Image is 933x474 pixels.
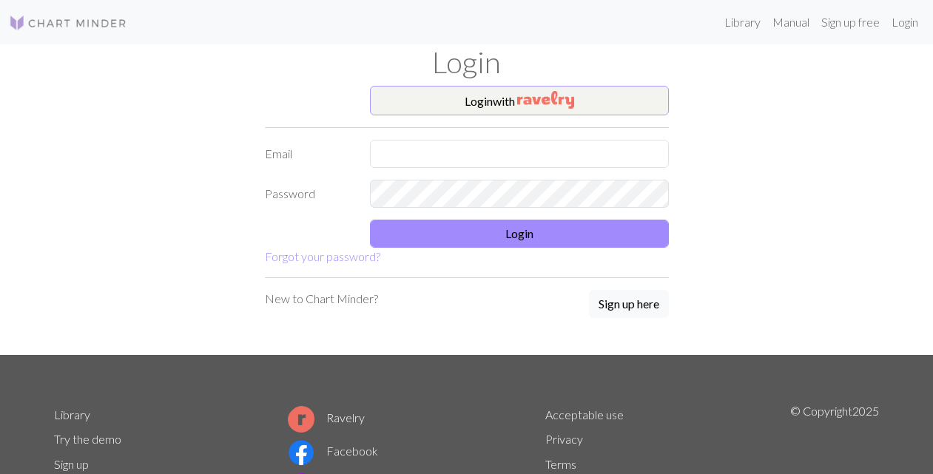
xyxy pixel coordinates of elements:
a: Library [718,7,767,37]
p: New to Chart Minder? [265,290,378,308]
img: Ravelry logo [288,406,314,433]
button: Login [370,220,669,248]
a: Sign up here [589,290,669,319]
label: Email [256,140,362,168]
img: Ravelry [517,91,574,109]
img: Facebook logo [288,439,314,466]
a: Library [54,407,90,421]
a: Terms [545,457,576,471]
button: Sign up here [589,290,669,318]
button: Loginwith [370,86,669,115]
a: Manual [767,7,815,37]
a: Sign up [54,457,89,471]
a: Try the demo [54,432,121,446]
label: Password [256,180,362,208]
a: Login [886,7,924,37]
a: Forgot your password? [265,249,380,263]
a: Sign up free [815,7,886,37]
a: Ravelry [288,410,365,424]
a: Privacy [545,432,583,446]
a: Acceptable use [545,407,624,421]
a: Facebook [288,444,378,458]
h1: Login [45,44,889,80]
img: Logo [9,14,127,32]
